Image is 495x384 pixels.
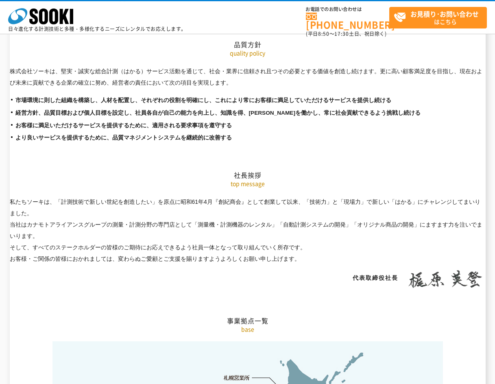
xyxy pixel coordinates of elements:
[10,325,486,334] p: base
[306,13,389,29] a: [PHONE_NUMBER]
[10,134,486,142] li: より良いサービスを提供するために、品質マネジメントシステムを継続的に改善する
[404,270,486,288] img: 梶原 英登
[10,65,486,88] p: 株式会社ソーキは、堅実・誠実な総合計測（はかる）サービス活動を通じて、社会・業界に信頼され且つその必要とする価値を創造し続けます。更に高い顧客満足度を目指し、現在および未来に貢献できる企業の確立...
[10,196,486,265] p: 私たちソーキは、「計測技術で新しい世紀を創造したい」を原点に昭和61年4月『創紀商会』として創業して以来、「技術力」と「現場力」で新しい「はかる」にチャレンジしてまいりました。 当社はカナモトア...
[10,122,486,130] li: お客様に満足いただけるサービスを提供するために、適用される要求事項を遵守する
[10,109,486,118] li: 経営方針、品質目標および個人目標を設定し、社員各自が自己の能力を向上し、知識を得、[PERSON_NAME]を働かし、常に社会貢献できるよう挑戦し続ける
[394,7,486,28] span: はこちら
[410,9,479,19] strong: お見積り･お問い合わせ
[10,235,486,325] h2: 事業拠点一覧
[318,30,329,37] span: 8:50
[10,96,486,105] li: 市場環境に則した組織を構築し、人材を配置し、それぞれの役割を明確にし、これにより常にお客様に満足していただけるサービスを提供し続ける
[224,373,250,382] a: 札幌営業所
[353,275,398,281] span: 代表取締役社長
[10,49,486,57] p: quality policy
[10,89,486,179] h2: 社長挨拶
[334,30,349,37] span: 17:30
[306,7,389,12] span: お電話でのお問い合わせは
[389,7,487,28] a: お見積り･お問い合わせはこちら
[10,179,486,188] p: top message
[8,26,186,31] p: 日々進化する計測技術と多種・多様化するニーズにレンタルでお応えします。
[306,30,386,37] span: (平日 ～ 土日、祝日除く)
